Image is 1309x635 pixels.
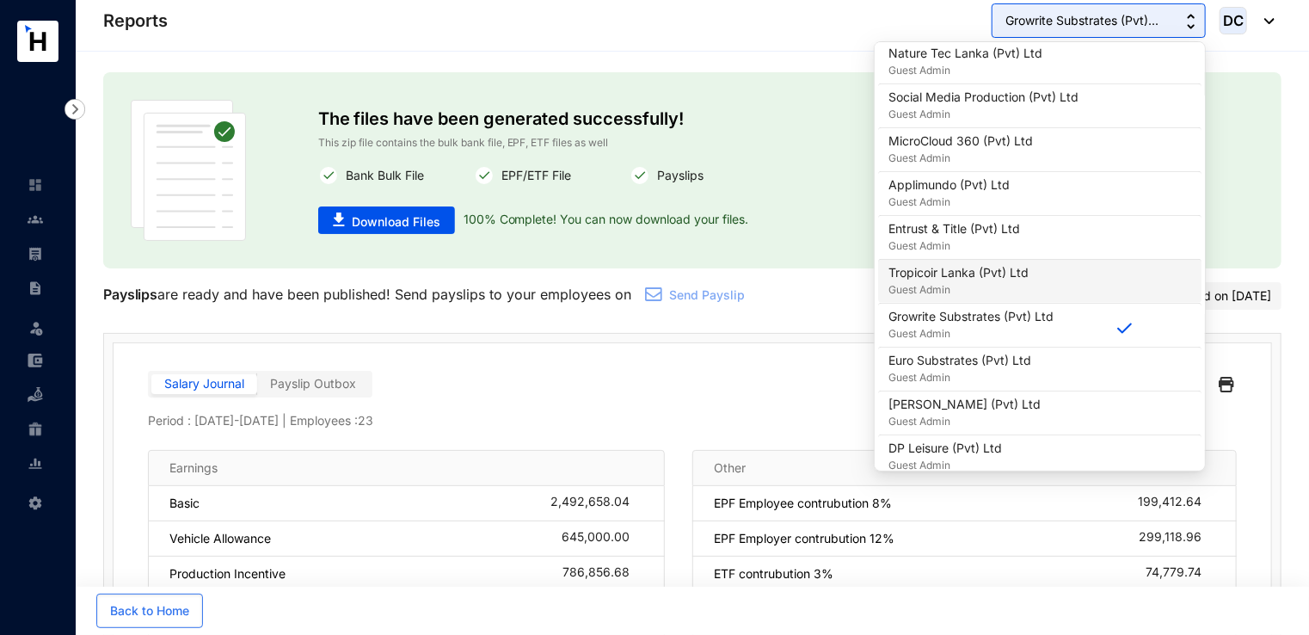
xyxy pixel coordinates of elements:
[1139,530,1215,547] div: 299,118.96
[270,376,356,391] span: Payslip Outbox
[1223,14,1244,28] span: DC
[992,3,1206,38] button: Growrite Substrates (Pvt)...
[1138,495,1215,512] div: 199,412.64
[474,165,495,186] img: white-round-correct.82fe2cc7c780f4a5f5076f0407303cee.svg
[888,264,1029,281] p: Tropicoir Lanka (Pvt) Ltd
[148,412,1237,429] p: Period : [DATE] - [DATE] | Employees : 23
[14,237,55,271] li: Payroll
[169,495,200,512] p: Basic
[455,207,749,234] p: 100% Complete! You can now download your files.
[888,133,1033,150] p: MicroCloud 360 (Pvt) Ltd
[888,440,1002,457] p: DP Leisure (Pvt) Ltd
[28,422,43,437] img: gratuity-unselected.a8c340787eea3cf492d7.svg
[888,396,1041,413] p: [PERSON_NAME] (Pvt) Ltd
[888,89,1079,106] p: Social Media Production (Pvt) Ltd
[888,308,1054,325] p: Growrite Substrates (Pvt) Ltd
[28,496,43,511] img: settings-unselected.1febfda315e6e19643a1.svg
[14,168,55,202] li: Home
[28,353,43,368] img: expense-unselected.2edcf0507c847f3e9e96.svg
[103,284,631,305] p: are ready and have been published! Send payslips to your employees on
[1117,323,1132,334] img: blue-correct.187ec8c3ebe1a225110a.svg
[28,456,43,472] img: report-unselected.e6a6b4230fc7da01f883.svg
[164,376,244,391] span: Salary Journal
[714,565,833,583] p: ETF contrubution 3%
[888,45,1042,62] p: Nature Tec Lanka (Pvt) Ltd
[1219,371,1234,398] img: black-printer.ae25802fba4fa849f9fa1ebd19a7ed0d.svg
[103,9,168,33] p: Reports
[28,212,43,227] img: people-unselected.118708e94b43a90eceab.svg
[318,100,1067,134] p: The files have been generated successfully!
[714,495,892,512] p: EPF Employee contrubution 8%
[1146,565,1215,583] div: 74,779.74
[888,62,1042,79] p: Guest Admin
[14,271,55,305] li: Contracts
[96,594,203,628] button: Back to Home
[888,194,1010,211] p: Guest Admin
[495,165,571,186] p: EPF/ETF File
[631,282,759,310] button: Send Payslip
[352,213,440,231] span: Download Files
[650,165,704,186] p: Payslips
[888,220,1020,237] p: Entrust & Title (Pvt) Ltd
[28,246,43,262] img: payroll-unselected.b590312f920e76f0c668.svg
[888,352,1031,369] p: Euro Substrates (Pvt) Ltd
[28,281,43,296] img: contract-unselected.99e2b2107c0a7dd48938.svg
[888,150,1033,167] p: Guest Admin
[888,457,1002,474] p: Guest Admin
[14,412,55,447] li: Gratuity
[888,325,1054,342] p: Guest Admin
[888,237,1020,255] p: Guest Admin
[28,319,45,336] img: leave-unselected.2934df6273408c3f84d9.svg
[110,602,189,620] span: Back to Home
[28,177,43,193] img: home-unselected.a29eae3204392db15eaf.svg
[1256,18,1275,24] img: dropdown-black.8e83cc76930a90b1a4fdb6d089b7bf3a.svg
[14,378,55,412] li: Loan
[550,495,643,512] div: 2,492,658.04
[888,369,1031,386] p: Guest Admin
[169,530,271,547] p: Vehicle Allowance
[339,165,424,186] p: Bank Bulk File
[14,202,55,237] li: Contacts
[318,165,339,186] img: white-round-correct.82fe2cc7c780f4a5f5076f0407303cee.svg
[14,343,55,378] li: Expenses
[888,413,1041,430] p: Guest Admin
[714,530,894,547] p: EPF Employer contrubution 12%
[714,459,746,477] p: Other
[562,565,643,583] div: 786,856.68
[1187,14,1195,29] img: up-down-arrow.74152d26bf9780fbf563ca9c90304185.svg
[888,106,1079,123] p: Guest Admin
[1173,287,1271,305] p: Mailed on [DATE]
[169,459,218,477] p: Earnings
[65,99,85,120] img: nav-icon-right.af6afadce00d159da59955279c43614e.svg
[28,387,43,403] img: loan-unselected.d74d20a04637f2d15ab5.svg
[630,165,650,186] img: white-round-correct.82fe2cc7c780f4a5f5076f0407303cee.svg
[888,176,1010,194] p: Applimundo (Pvt) Ltd
[318,207,455,234] button: Download Files
[1005,11,1158,30] span: Growrite Substrates (Pvt)...
[131,100,246,241] img: publish-paper.61dc310b45d86ac63453e08fbc6f32f2.svg
[169,565,286,583] p: Production Incentive
[318,134,1067,151] p: This zip file contains the bulk bank file, EPF, ETF files as well
[103,284,157,305] p: Payslips
[14,447,55,481] li: Reports
[888,281,1029,299] p: Guest Admin
[562,530,643,547] div: 645,000.00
